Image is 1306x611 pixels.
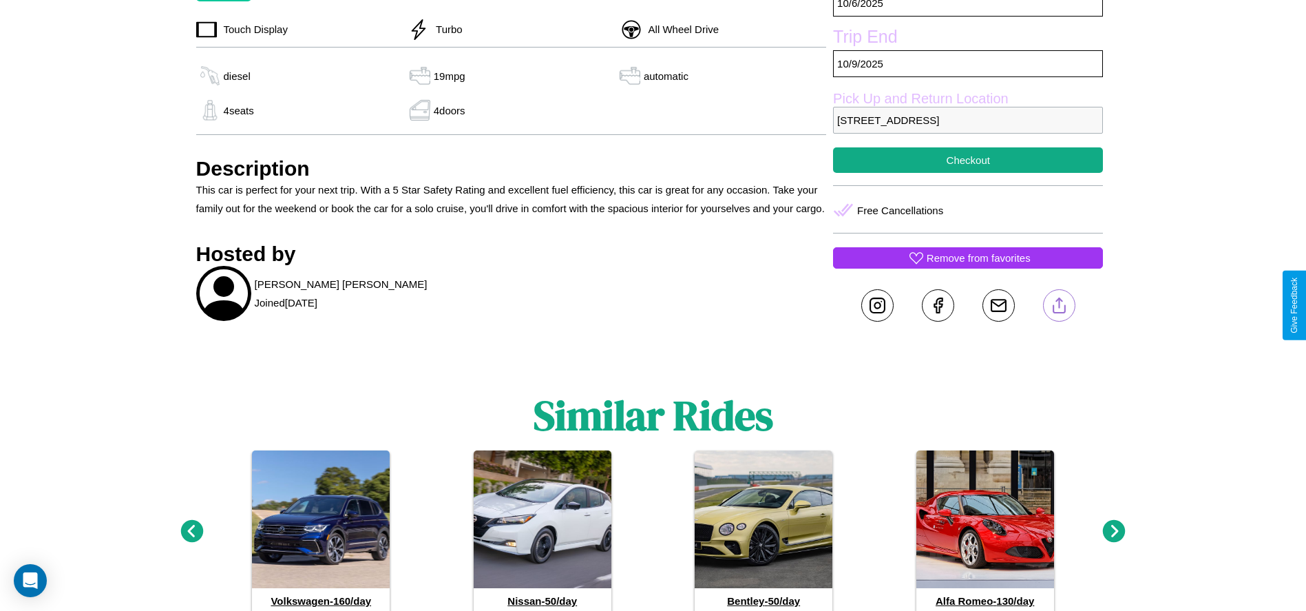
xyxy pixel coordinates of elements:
[196,65,224,86] img: gas
[833,50,1103,77] p: 10 / 9 / 2025
[1289,278,1299,333] div: Give Feedback
[196,100,224,121] img: gas
[434,67,465,85] p: 19 mpg
[833,27,1103,50] label: Trip End
[406,100,434,121] img: gas
[217,20,288,39] p: Touch Display
[833,91,1103,107] label: Pick Up and Return Location
[196,242,827,266] h3: Hosted by
[196,180,827,218] p: This car is perfect for your next trip. With a 5 Star Safety Rating and excellent fuel efficiency...
[833,147,1103,173] button: Checkout
[642,20,719,39] p: All Wheel Drive
[14,564,47,597] div: Open Intercom Messenger
[616,65,644,86] img: gas
[927,249,1031,267] p: Remove from favorites
[857,201,943,220] p: Free Cancellations
[434,101,465,120] p: 4 doors
[644,67,688,85] p: automatic
[196,157,827,180] h3: Description
[224,67,251,85] p: diesel
[255,293,317,312] p: Joined [DATE]
[406,65,434,86] img: gas
[255,275,428,293] p: [PERSON_NAME] [PERSON_NAME]
[429,20,463,39] p: Turbo
[224,101,254,120] p: 4 seats
[833,247,1103,269] button: Remove from favorites
[534,387,773,444] h1: Similar Rides
[833,107,1103,134] p: [STREET_ADDRESS]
